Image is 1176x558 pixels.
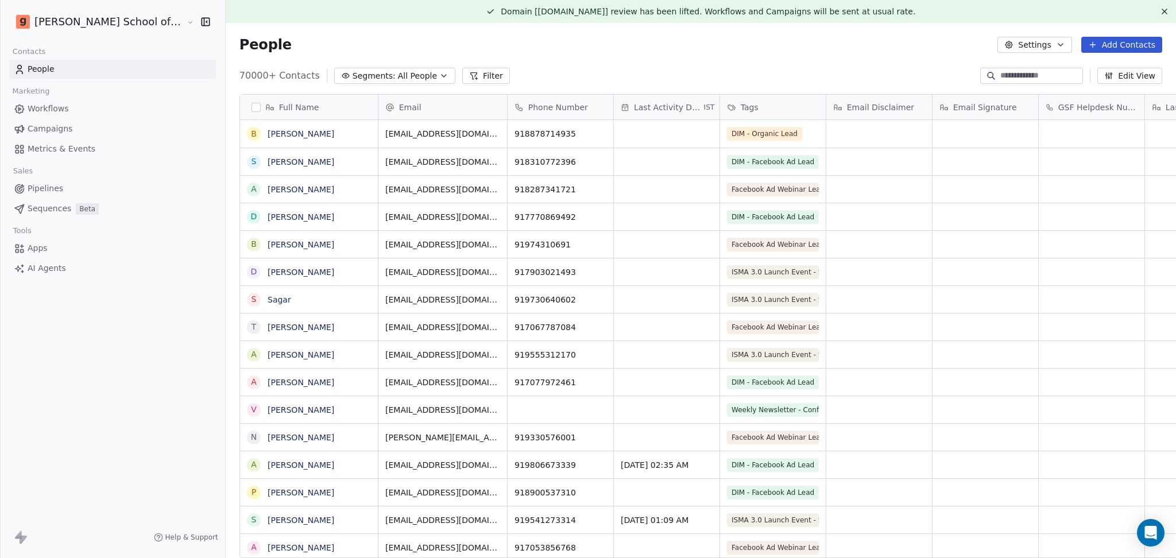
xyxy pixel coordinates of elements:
[514,128,606,139] span: 918878714935
[268,268,334,277] a: [PERSON_NAME]
[16,15,30,29] img: Goela%20School%20Logos%20(4).png
[251,376,257,388] div: A
[508,95,613,119] div: Phone Number
[385,404,500,416] span: [EMAIL_ADDRESS][DOMAIN_NAME]
[251,321,256,333] div: T
[268,212,334,222] a: [PERSON_NAME]
[727,320,819,334] span: Facebook Ad Webinar Lead
[268,185,334,194] a: [PERSON_NAME]
[9,99,216,118] a: Workflows
[1137,519,1165,547] div: Open Intercom Messenger
[727,183,819,196] span: Facebook Ad Webinar Lead
[1058,102,1138,113] span: GSF Helpdesk Number
[28,203,71,215] span: Sequences
[727,265,819,279] span: ISMA 3.0 Launch Event - Signup
[385,239,500,250] span: [EMAIL_ADDRESS][DOMAIN_NAME]
[514,349,606,361] span: 919555312170
[514,487,606,498] span: 918900537310
[953,102,1017,113] span: Email Signature
[268,129,334,138] a: [PERSON_NAME]
[727,293,819,307] span: ISMA 3.0 Launch Event - Signup
[385,377,500,388] span: [EMAIL_ADDRESS][DOMAIN_NAME]
[385,459,500,471] span: [EMAIL_ADDRESS][DOMAIN_NAME]
[251,183,257,195] div: A
[28,63,55,75] span: People
[741,102,759,113] span: Tags
[514,514,606,526] span: 919541273314
[727,375,819,389] span: DIM - Facebook Ad Lead
[501,7,915,16] span: Domain [[DOMAIN_NAME]] review has been lifted. Workflows and Campaigns will be sent at usual rate.
[268,516,334,525] a: [PERSON_NAME]
[251,348,257,361] div: A
[933,95,1038,119] div: Email Signature
[727,486,819,499] span: DIM - Facebook Ad Lead
[268,460,334,470] a: [PERSON_NAME]
[9,199,216,218] a: SequencesBeta
[727,210,819,224] span: DIM - Facebook Ad Lead
[239,36,292,53] span: People
[399,102,421,113] span: Email
[251,459,257,471] div: A
[268,405,334,414] a: [PERSON_NAME]
[727,155,819,169] span: DIM - Facebook Ad Lead
[634,102,702,113] span: Last Activity Date
[398,70,437,82] span: All People
[268,240,334,249] a: [PERSON_NAME]
[154,533,218,542] a: Help & Support
[385,266,500,278] span: [EMAIL_ADDRESS][DOMAIN_NAME]
[514,184,606,195] span: 918287341721
[528,102,588,113] span: Phone Number
[251,514,256,526] div: S
[385,211,500,223] span: [EMAIL_ADDRESS][DOMAIN_NAME]
[727,348,819,362] span: ISMA 3.0 Launch Event - Signup
[8,162,38,180] span: Sales
[378,95,507,119] div: Email
[727,127,802,141] span: DIM - Organic Lead
[250,266,257,278] div: D
[9,119,216,138] a: Campaigns
[279,102,319,113] span: Full Name
[28,123,72,135] span: Campaigns
[268,157,334,166] a: [PERSON_NAME]
[268,433,334,442] a: [PERSON_NAME]
[727,238,819,251] span: Facebook Ad Webinar Lead
[727,541,819,555] span: Facebook Ad Webinar Lead
[240,95,378,119] div: Full Name
[385,128,500,139] span: [EMAIL_ADDRESS][DOMAIN_NAME]
[1081,37,1162,53] button: Add Contacts
[727,513,819,527] span: ISMA 3.0 Launch Event - Signup
[727,458,819,472] span: DIM - Facebook Ad Lead
[251,293,256,305] div: S
[1039,95,1144,119] div: GSF Helpdesk Number
[7,83,55,100] span: Marketing
[462,68,510,84] button: Filter
[9,60,216,79] a: People
[614,95,719,119] div: Last Activity DateIST
[720,95,826,119] div: Tags
[514,156,606,168] span: 918310772396
[9,139,216,158] a: Metrics & Events
[385,432,500,443] span: [PERSON_NAME][EMAIL_ADDRESS][PERSON_NAME][DOMAIN_NAME]
[7,43,51,60] span: Contacts
[252,486,256,498] div: P
[8,222,36,239] span: Tools
[9,259,216,278] a: AI Agents
[621,514,713,526] span: [DATE] 01:09 AM
[353,70,396,82] span: Segments:
[14,12,179,32] button: [PERSON_NAME] School of Finance LLP
[385,321,500,333] span: [EMAIL_ADDRESS][DOMAIN_NAME]
[727,431,819,444] span: Facebook Ad Webinar Lead
[268,295,291,304] a: Sagar
[251,431,257,443] div: N
[28,103,69,115] span: Workflows
[9,179,216,198] a: Pipelines
[727,403,819,417] span: Weekly Newsletter - Confirmed
[514,432,606,443] span: 919330576001
[34,14,184,29] span: [PERSON_NAME] School of Finance LLP
[28,183,63,195] span: Pipelines
[514,459,606,471] span: 919806673339
[28,143,95,155] span: Metrics & Events
[514,321,606,333] span: 917067787084
[826,95,932,119] div: Email Disclaimer
[997,37,1071,53] button: Settings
